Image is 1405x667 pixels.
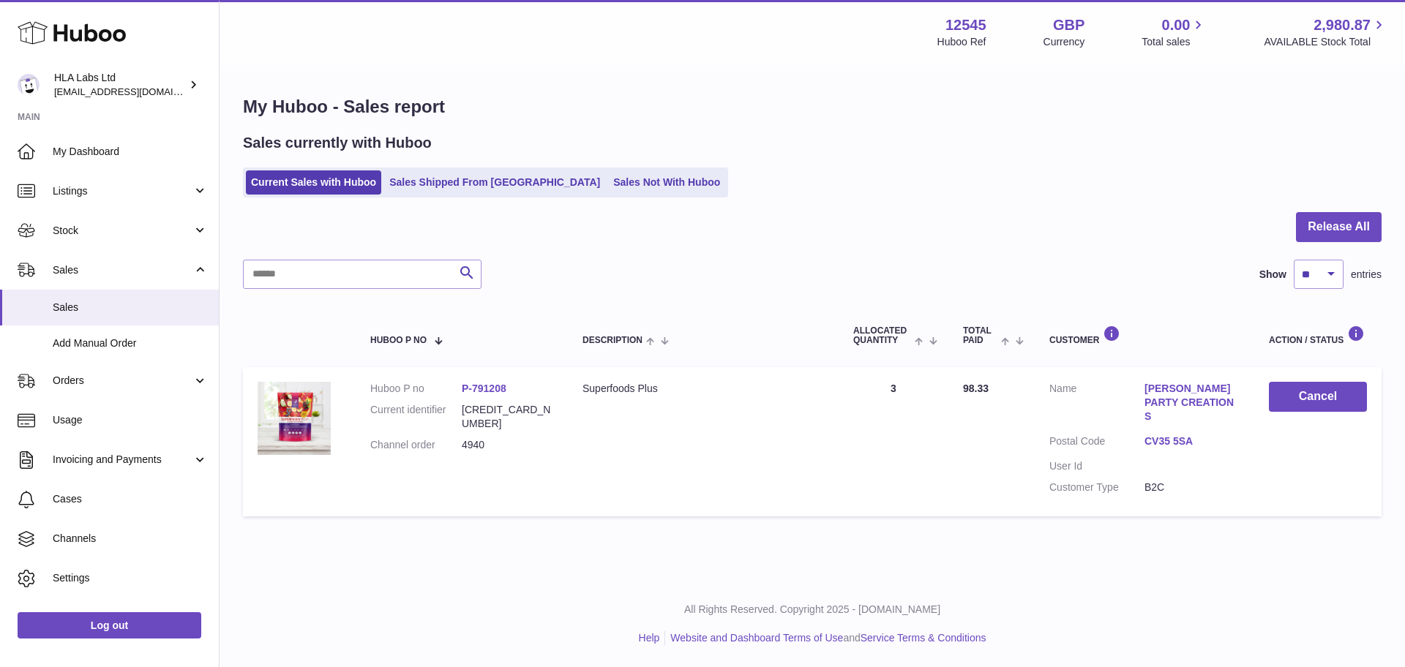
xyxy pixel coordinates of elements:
button: Cancel [1269,382,1367,412]
a: 2,980.87 AVAILABLE Stock Total [1264,15,1387,49]
a: Service Terms & Conditions [861,632,986,644]
li: and [665,631,986,645]
img: 125451756937823.jpg [258,382,331,455]
div: Action / Status [1269,325,1367,345]
label: Show [1259,268,1286,282]
a: Sales Not With Huboo [608,170,725,195]
dd: 4940 [462,438,553,452]
dd: [CREDIT_CARD_NUMBER] [462,403,553,431]
div: Currency [1044,35,1085,49]
span: [EMAIL_ADDRESS][DOMAIN_NAME] [54,86,215,97]
span: Sales [53,263,192,277]
strong: GBP [1053,15,1084,35]
span: Channels [53,532,208,546]
span: Invoicing and Payments [53,453,192,467]
span: AVAILABLE Stock Total [1264,35,1387,49]
a: 0.00 Total sales [1142,15,1207,49]
a: Current Sales with Huboo [246,170,381,195]
span: Total paid [963,326,997,345]
span: Huboo P no [370,336,427,345]
dd: B2C [1144,481,1240,494]
td: 3 [839,367,948,516]
img: clinton@newgendirect.com [18,74,40,96]
a: [PERSON_NAME] PARTY CREATIONS [1144,382,1240,423]
span: Cases [53,492,208,506]
a: CV35 5SA [1144,434,1240,448]
dt: Current identifier [370,403,462,431]
dt: Name [1049,382,1144,427]
strong: 12545 [945,15,986,35]
h1: My Huboo - Sales report [243,95,1382,118]
dt: User Id [1049,459,1144,473]
dt: Postal Code [1049,434,1144,452]
span: Orders [53,374,192,388]
div: Superfoods Plus [582,382,824,396]
span: Settings [53,571,208,585]
h2: Sales currently with Huboo [243,133,432,153]
a: P-791208 [462,383,506,394]
span: Listings [53,184,192,198]
span: Sales [53,301,208,314]
span: ALLOCATED Quantity [853,326,911,345]
button: Release All [1296,212,1382,242]
a: Help [639,632,660,644]
a: Sales Shipped From [GEOGRAPHIC_DATA] [384,170,605,195]
span: Usage [53,413,208,427]
span: entries [1351,268,1382,282]
dt: Customer Type [1049,481,1144,494]
span: Stock [53,224,192,238]
a: Log out [18,612,201,638]
dt: Huboo P no [370,382,462,396]
a: Website and Dashboard Terms of Use [670,632,843,644]
span: 98.33 [963,383,989,394]
span: Total sales [1142,35,1207,49]
span: Add Manual Order [53,336,208,350]
span: 0.00 [1162,15,1191,35]
dt: Channel order [370,438,462,452]
span: 2,980.87 [1314,15,1371,35]
div: Customer [1049,325,1240,345]
div: Huboo Ref [937,35,986,49]
span: Description [582,336,642,345]
p: All Rights Reserved. Copyright 2025 - [DOMAIN_NAME] [231,603,1393,617]
span: My Dashboard [53,145,208,159]
div: HLA Labs Ltd [54,71,186,99]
